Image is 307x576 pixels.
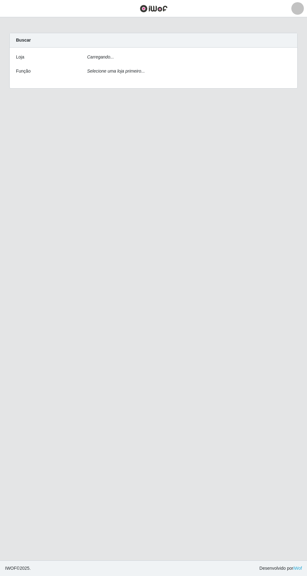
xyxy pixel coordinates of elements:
[5,565,31,572] span: © 2025 .
[259,565,302,572] span: Desenvolvido por
[87,69,145,74] i: Selecione uma loja primeiro...
[5,566,17,571] span: IWOF
[16,38,31,43] strong: Buscar
[140,5,168,13] img: CoreUI Logo
[293,566,302,571] a: iWof
[16,68,31,74] label: Função
[87,54,114,59] i: Carregando...
[16,54,24,60] label: Loja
